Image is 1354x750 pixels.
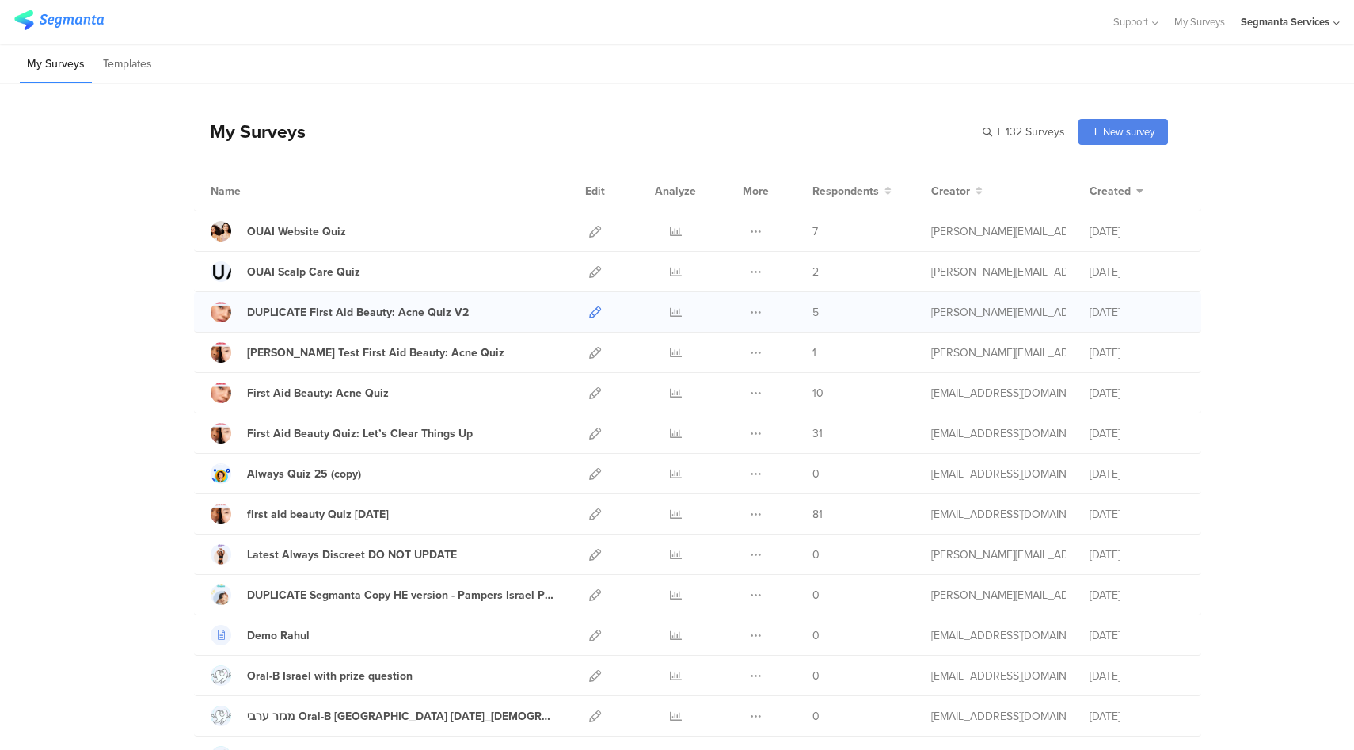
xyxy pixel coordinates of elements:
[211,463,361,484] a: Always Quiz 25 (copy)
[211,302,469,322] a: DUPLICATE First Aid Beauty: Acne Quiz V2
[211,504,389,524] a: first aid beauty Quiz [DATE]
[931,264,1066,280] div: riel@segmanta.com
[1006,124,1065,140] span: 132 Surveys
[652,171,699,211] div: Analyze
[247,627,310,644] div: Demo Rahul
[247,668,413,684] div: Oral-B Israel with prize question
[1090,425,1185,442] div: [DATE]
[1090,264,1185,280] div: [DATE]
[247,385,389,402] div: First Aid Beauty: Acne Quiz
[211,383,389,403] a: First Aid Beauty: Acne Quiz
[931,304,1066,321] div: riel@segmanta.com
[931,385,1066,402] div: channelle@segmanta.com
[194,118,306,145] div: My Surveys
[812,345,816,361] span: 1
[1090,506,1185,523] div: [DATE]
[247,708,554,725] div: מגזר ערבי Oral-B Israel Dec 2024_Female Version
[812,506,823,523] span: 81
[812,708,820,725] span: 0
[20,46,92,83] li: My Surveys
[247,546,457,563] div: Latest Always Discreet DO NOT UPDATE
[1090,708,1185,725] div: [DATE]
[14,10,104,30] img: segmanta logo
[211,584,554,605] a: DUPLICATE Segmanta Copy HE version - Pampers Israel Product Recommender
[812,183,879,200] span: Respondents
[812,385,823,402] span: 10
[995,124,1002,140] span: |
[739,171,773,211] div: More
[931,183,983,200] button: Creator
[211,625,310,645] a: Demo Rahul
[812,668,820,684] span: 0
[211,261,360,282] a: OUAI Scalp Care Quiz
[1090,627,1185,644] div: [DATE]
[247,506,389,523] div: first aid beauty Quiz July 25
[812,304,819,321] span: 5
[211,665,413,686] a: Oral-B Israel with prize question
[1090,668,1185,684] div: [DATE]
[211,221,346,242] a: OUAI Website Quiz
[1090,466,1185,482] div: [DATE]
[247,425,473,442] div: First Aid Beauty Quiz: Let’s Clear Things Up
[578,171,612,211] div: Edit
[211,544,457,565] a: Latest Always Discreet DO NOT UPDATE
[1090,345,1185,361] div: [DATE]
[1103,124,1154,139] span: New survey
[1090,183,1143,200] button: Created
[931,183,970,200] span: Creator
[211,183,306,200] div: Name
[247,345,504,361] div: Riel Test First Aid Beauty: Acne Quiz
[1090,223,1185,240] div: [DATE]
[96,46,159,83] li: Templates
[1241,14,1329,29] div: Segmanta Services
[211,342,504,363] a: [PERSON_NAME] Test First Aid Beauty: Acne Quiz
[211,423,473,444] a: First Aid Beauty Quiz: Let’s Clear Things Up
[1090,183,1131,200] span: Created
[1090,587,1185,603] div: [DATE]
[931,345,1066,361] div: riel@segmanta.com
[812,627,820,644] span: 0
[812,425,823,442] span: 31
[211,706,554,726] a: מגזר ערבי Oral-B [GEOGRAPHIC_DATA] [DATE]_[DEMOGRAPHIC_DATA] Version
[1090,385,1185,402] div: [DATE]
[1113,14,1148,29] span: Support
[931,668,1066,684] div: shai@segmanta.com
[812,183,892,200] button: Respondents
[931,506,1066,523] div: eliran@segmanta.com
[247,264,360,280] div: OUAI Scalp Care Quiz
[812,223,818,240] span: 7
[812,466,820,482] span: 0
[931,425,1066,442] div: eliran@segmanta.com
[812,264,819,280] span: 2
[931,546,1066,563] div: riel@segmanta.com
[931,466,1066,482] div: gillat@segmanta.com
[931,587,1066,603] div: riel@segmanta.com
[931,627,1066,644] div: shai@segmanta.com
[812,587,820,603] span: 0
[247,304,469,321] div: DUPLICATE First Aid Beauty: Acne Quiz V2
[1090,304,1185,321] div: [DATE]
[247,223,346,240] div: OUAI Website Quiz
[247,466,361,482] div: Always Quiz 25 (copy)
[931,223,1066,240] div: riel@segmanta.com
[247,587,554,603] div: DUPLICATE Segmanta Copy HE version - Pampers Israel Product Recommender
[931,708,1066,725] div: eliran@segmanta.com
[812,546,820,563] span: 0
[1090,546,1185,563] div: [DATE]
